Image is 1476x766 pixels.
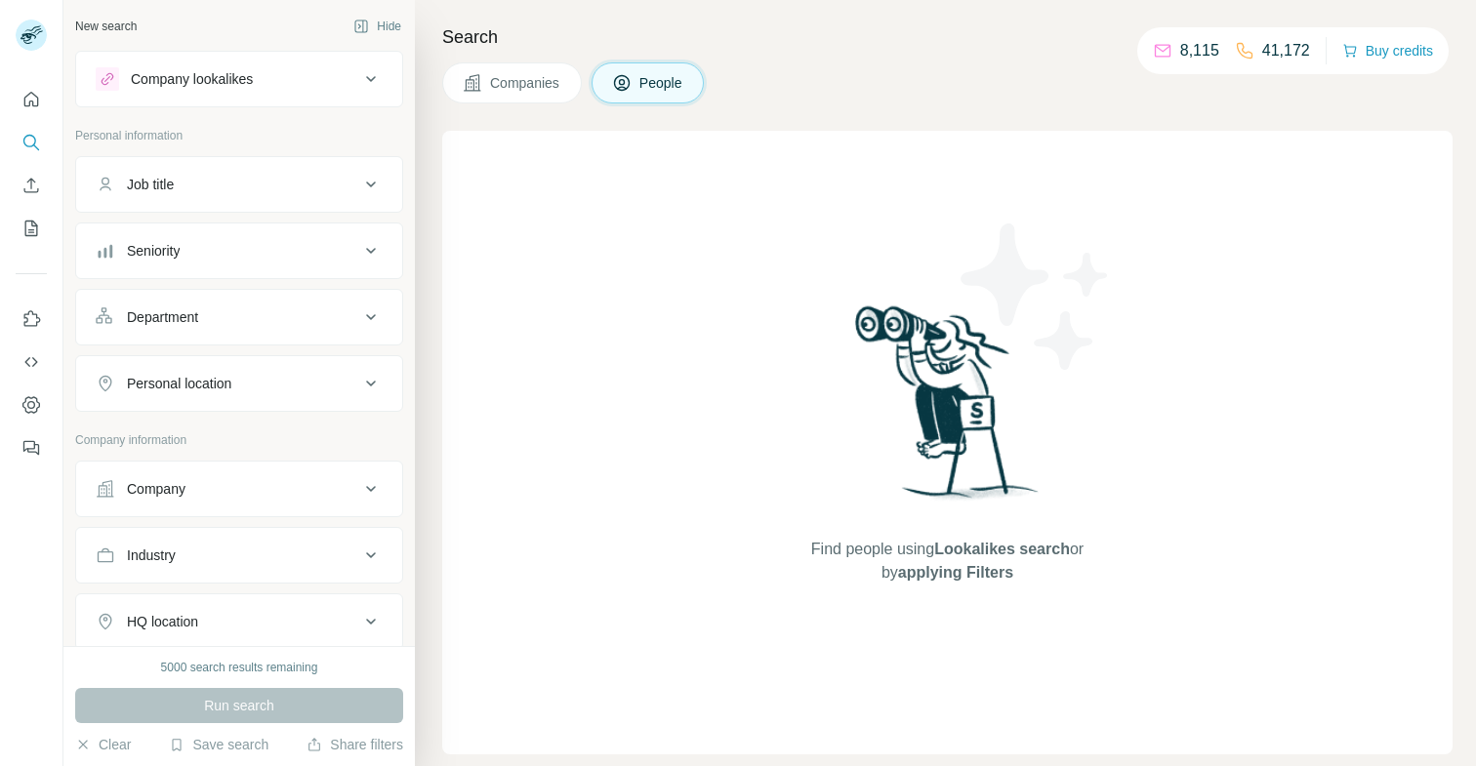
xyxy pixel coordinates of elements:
[75,431,403,449] p: Company information
[127,374,231,393] div: Personal location
[127,307,198,327] div: Department
[127,175,174,194] div: Job title
[16,82,47,117] button: Quick start
[161,659,318,676] div: 5000 search results remaining
[1262,39,1310,62] p: 41,172
[16,302,47,337] button: Use Surfe on LinkedIn
[490,73,561,93] span: Companies
[340,12,415,41] button: Hide
[76,532,402,579] button: Industry
[131,69,253,89] div: Company lookalikes
[76,294,402,341] button: Department
[1180,39,1219,62] p: 8,115
[76,360,402,407] button: Personal location
[898,564,1013,581] span: applying Filters
[75,18,137,35] div: New search
[76,56,402,102] button: Company lookalikes
[639,73,684,93] span: People
[76,465,402,512] button: Company
[127,241,180,261] div: Seniority
[307,735,403,754] button: Share filters
[934,541,1070,557] span: Lookalikes search
[75,735,131,754] button: Clear
[16,168,47,203] button: Enrich CSV
[846,301,1049,518] img: Surfe Illustration - Woman searching with binoculars
[127,479,185,499] div: Company
[791,538,1103,585] span: Find people using or by
[16,125,47,160] button: Search
[76,161,402,208] button: Job title
[16,430,47,465] button: Feedback
[169,735,268,754] button: Save search
[76,598,402,645] button: HQ location
[127,545,176,565] div: Industry
[442,23,1453,51] h4: Search
[75,127,403,144] p: Personal information
[1342,37,1433,64] button: Buy credits
[948,209,1124,384] img: Surfe Illustration - Stars
[76,227,402,274] button: Seniority
[16,387,47,423] button: Dashboard
[16,211,47,246] button: My lists
[16,344,47,380] button: Use Surfe API
[127,612,198,631] div: HQ location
